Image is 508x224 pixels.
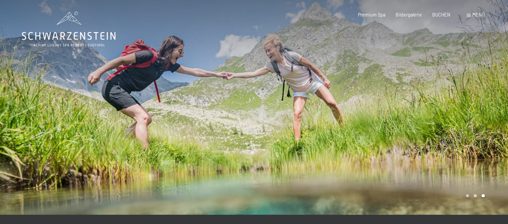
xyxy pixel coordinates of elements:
span: Menü [472,12,485,18]
div: Carousel Pagination [464,194,485,198]
a: Premium Spa [358,12,385,18]
div: Carousel Page 2 [474,194,477,198]
div: Carousel Page 1 [466,194,469,198]
div: Carousel Page 3 (Current Slide) [482,194,485,198]
a: Bildergalerie [396,12,422,18]
a: BUCHEN [432,12,450,18]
